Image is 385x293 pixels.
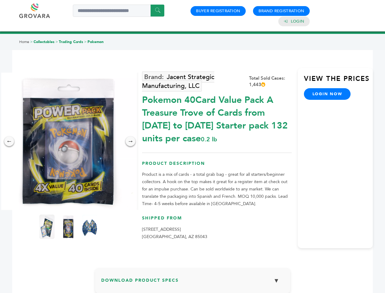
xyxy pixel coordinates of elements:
div: → [126,136,135,146]
a: Pokemon [87,39,104,44]
a: Buyer Registration [196,8,240,14]
a: Trading Cards [59,39,83,44]
span: > [55,39,58,44]
div: Pokemon 40Card Value Pack A Treasure Trove of Cards from [DATE] to [DATE] Starter pack 132 units ... [142,91,292,145]
h3: Shipped From [142,215,292,226]
div: Total Sold Cases: 1,443 [249,75,292,88]
p: [STREET_ADDRESS] [GEOGRAPHIC_DATA], AZ 85043 [142,226,292,241]
a: Jacent Strategic Manufacturing, LLC [142,71,214,92]
h3: Download Product Specs [101,274,284,292]
h3: Product Description [142,161,292,171]
span: 0.2 lb [201,135,217,143]
a: Collectables [34,39,55,44]
a: Login [291,19,304,24]
span: > [30,39,33,44]
span: > [84,39,87,44]
a: login now [304,88,351,100]
img: Pokemon 40-Card Value Pack – A Treasure Trove of Cards from 1996 to 2024 - Starter pack! 132 unit... [82,215,97,239]
p: Product is a mix of cards - a total grab bag - great for all starters/beginner collectors. A hook... [142,171,292,208]
h3: View the Prices [304,74,373,88]
div: ← [4,136,14,146]
a: Brand Registration [258,8,304,14]
button: ▼ [269,274,284,287]
a: Home [19,39,29,44]
input: Search a product or brand... [73,5,164,17]
img: Pokemon 40-Card Value Pack – A Treasure Trove of Cards from 1996 to 2024 - Starter pack! 132 unit... [61,215,76,239]
img: Pokemon 40-Card Value Pack – A Treasure Trove of Cards from 1996 to 2024 - Starter pack! 132 unit... [39,215,55,239]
